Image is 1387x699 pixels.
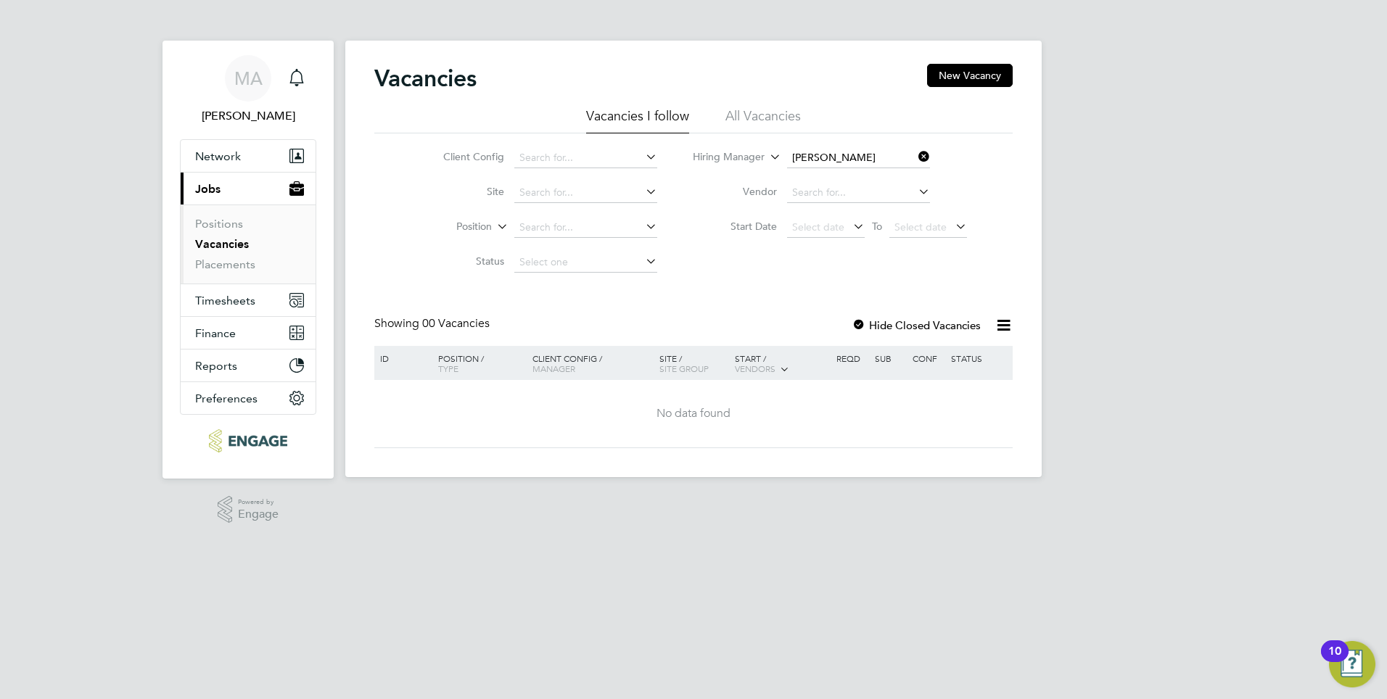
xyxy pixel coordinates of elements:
[180,107,316,125] span: Mahnaz Asgari Joorshari
[514,218,657,238] input: Search for...
[181,173,316,204] button: Jobs
[181,140,316,172] button: Network
[408,220,492,234] label: Position
[927,64,1013,87] button: New Vacancy
[195,217,243,231] a: Positions
[792,220,844,233] span: Select date
[514,148,657,168] input: Search for...
[181,284,316,316] button: Timesheets
[181,204,316,284] div: Jobs
[195,392,258,405] span: Preferences
[529,346,656,381] div: Client Config /
[209,429,287,452] img: ncclondon-logo-retina.png
[681,150,765,165] label: Hiring Manager
[659,363,709,374] span: Site Group
[586,107,689,133] li: Vacancies I follow
[514,183,657,203] input: Search for...
[195,294,255,307] span: Timesheets
[852,318,981,332] label: Hide Closed Vacancies
[181,317,316,349] button: Finance
[180,429,316,452] a: Go to home page
[181,349,316,381] button: Reports
[376,406,1011,421] div: No data found
[735,363,775,374] span: Vendors
[787,183,930,203] input: Search for...
[421,255,504,268] label: Status
[833,346,871,371] div: Reqd
[195,326,236,340] span: Finance
[693,220,777,233] label: Start Date
[218,496,279,524] a: Powered byEngage
[421,150,504,163] label: Client Config
[871,346,909,371] div: Sub
[1328,651,1341,670] div: 10
[514,252,657,273] input: Select one
[693,185,777,198] label: Vendor
[238,508,279,521] span: Engage
[374,64,477,93] h2: Vacancies
[195,149,241,163] span: Network
[787,148,930,168] input: Search for...
[894,220,947,233] span: Select date
[427,346,529,381] div: Position /
[195,237,249,251] a: Vacancies
[234,69,263,88] span: MA
[376,346,427,371] div: ID
[532,363,575,374] span: Manager
[195,182,221,196] span: Jobs
[438,363,458,374] span: Type
[421,185,504,198] label: Site
[195,257,255,271] a: Placements
[374,316,493,331] div: Showing
[909,346,947,371] div: Conf
[181,382,316,414] button: Preferences
[731,346,833,382] div: Start /
[1329,641,1375,687] button: Open Resource Center, 10 new notifications
[947,346,1011,371] div: Status
[195,359,237,373] span: Reports
[656,346,732,381] div: Site /
[162,41,334,479] nav: Main navigation
[422,316,490,331] span: 00 Vacancies
[868,217,886,236] span: To
[180,55,316,125] a: MA[PERSON_NAME]
[238,496,279,508] span: Powered by
[725,107,801,133] li: All Vacancies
